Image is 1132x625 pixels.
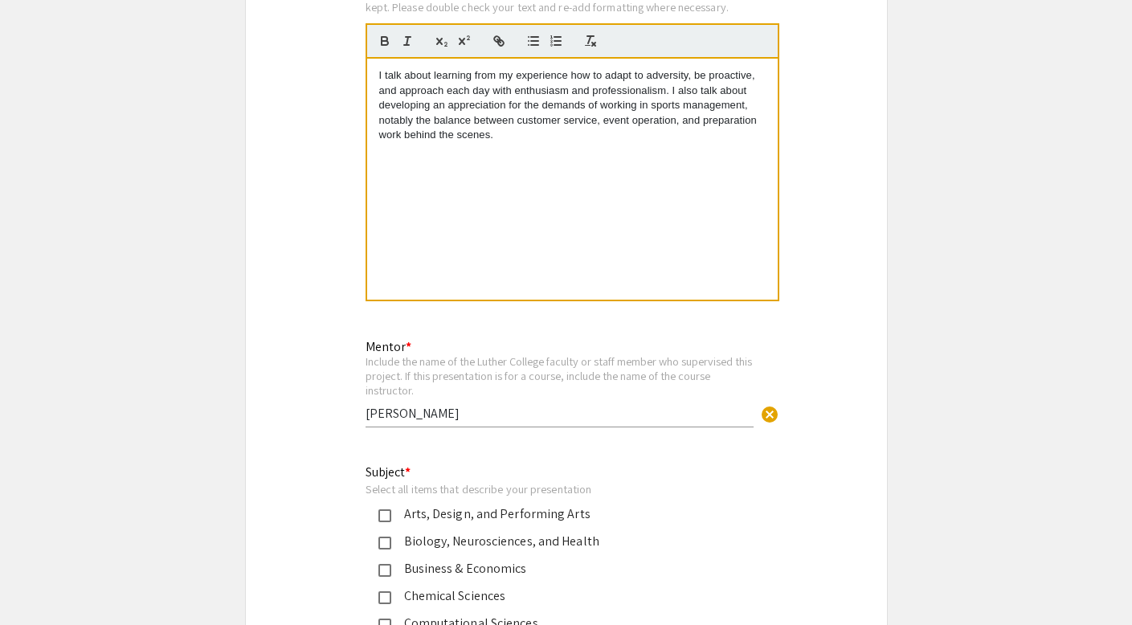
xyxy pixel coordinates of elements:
div: Biology, Neurosciences, and Health [391,532,729,551]
input: Type Here [366,405,754,422]
div: Select all items that describe your presentation [366,482,742,496]
span: cancel [760,405,779,424]
div: Include the name of the Luther College faculty or staff member who supervised this project. If th... [366,354,754,397]
p: I talk about learning from my experience how to adapt to adversity, be proactive, and approach ea... [379,68,766,142]
mat-label: Subject [366,464,411,480]
mat-label: Mentor [366,338,411,355]
div: Business & Economics [391,559,729,578]
div: Arts, Design, and Performing Arts [391,504,729,524]
button: Clear [754,397,786,429]
iframe: Chat [12,553,68,613]
div: Chemical Sciences [391,586,729,606]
